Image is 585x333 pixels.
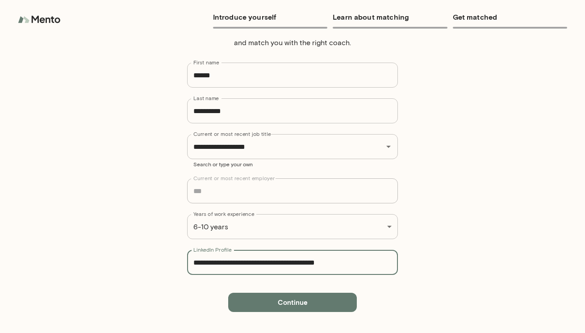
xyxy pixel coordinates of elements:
button: Open [382,140,395,153]
h6: Get matched [453,11,567,23]
label: Years of work experience [193,210,255,218]
label: LinkedIn Profile [193,246,232,253]
label: First name [193,59,219,66]
img: logo [18,11,63,29]
h6: Introduce yourself [213,11,327,23]
label: Current or most recent employer [193,174,275,182]
label: Last name [193,94,219,102]
button: Continue [228,293,357,312]
p: Search or type your own [193,160,392,168]
label: Current or most recent job title [193,130,271,138]
div: 6-10 years [187,214,398,239]
h6: Learn about matching [333,11,447,23]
